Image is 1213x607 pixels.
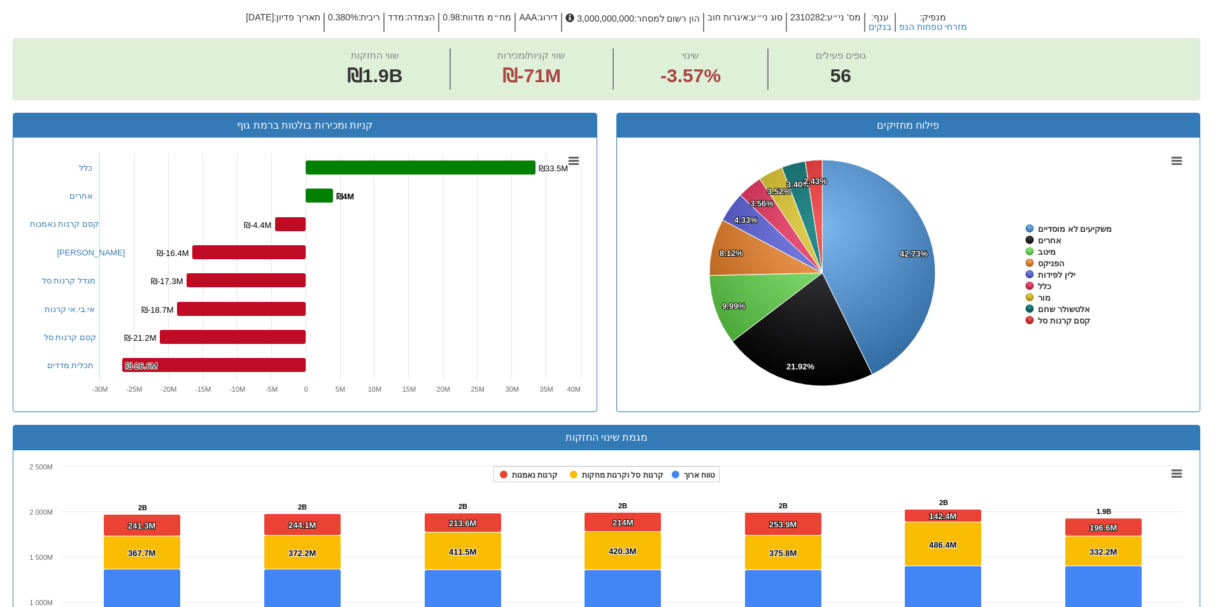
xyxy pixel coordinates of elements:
h5: מס' ני״ע : 2310282 [786,13,864,32]
tspan: אלטשולר שחם [1038,304,1090,314]
tspan: ₪-4.4M [244,220,271,230]
tspan: 367.7M [128,548,155,558]
tspan: 3.56% [750,199,774,208]
tspan: ₪33.5M [539,164,568,173]
tspan: 2B [779,502,788,510]
text: 35M [539,385,553,393]
h5: ריבית : 0.380% [323,13,383,32]
a: אי.בי.אי קרנות [45,304,96,314]
a: קסם קרנות נאמנות [30,219,99,229]
a: [PERSON_NAME] [57,248,125,257]
tspan: הפניקס [1038,259,1065,268]
button: בנקים [869,22,891,32]
tspan: קסם קרנות סל [1038,316,1090,325]
tspan: 42.73% [900,249,928,259]
text: 10M [367,385,381,393]
tspan: אחרים [1038,236,1061,245]
tspan: 8.12% [720,248,743,258]
h5: מנפיק : [895,13,970,32]
tspan: ₪-26.6M [125,361,157,371]
tspan: 253.9M [769,520,797,529]
tspan: 1.9B [1096,508,1111,515]
tspan: 2B [458,503,467,510]
h3: קניות ומכירות בולטות ברמת גוף [23,120,587,131]
button: מזרחי טפחות הנפ [899,22,967,32]
tspan: 486.4M [929,540,956,550]
span: גופים פעילים [816,50,866,61]
tspan: מיטב [1038,247,1056,257]
tspan: טווח ארוך [684,471,715,480]
tspan: ₪-17.3M [151,276,183,286]
tspan: 3.40% [786,180,810,189]
tspan: 2B [618,502,627,510]
tspan: ₪-21.2M [124,333,156,343]
tspan: 420.3M [609,546,636,556]
tspan: משקיעים לא מוסדיים [1038,224,1112,234]
h5: דירוג : AAA [514,13,561,32]
tspan: 196.6M [1089,523,1117,532]
h5: הון רשום למסחר : 3,000,000,000 [561,13,703,32]
a: מגדל קרנות סל [42,276,96,285]
a: כלל [79,163,92,173]
text: -10M [229,385,245,393]
text: -15M [195,385,211,393]
text: 20M [436,385,450,393]
text: 40M [567,385,580,393]
text: 25M [471,385,484,393]
text: -20M [160,385,176,393]
tspan: 142.4M [929,511,956,521]
tspan: 21.92% [786,362,815,371]
tspan: 2B [138,504,147,511]
h5: תאריך פדיון : [DATE] [243,13,323,32]
h5: הצמדה : מדד [383,13,438,32]
h5: מח״מ מדווח : 0.98 [438,13,514,32]
text: -5M [266,385,278,393]
tspan: 2 500M [29,463,53,471]
h3: פילוח מחזיקים [627,120,1191,131]
text: 0 [304,385,308,393]
tspan: כלל [1038,282,1051,291]
tspan: 9.99% [722,301,746,311]
tspan: 1 500M [29,553,53,561]
span: שינוי [682,50,699,61]
text: 15M [402,385,415,393]
a: אחרים [69,191,93,201]
tspan: 332.2M [1089,547,1117,557]
tspan: 372.2M [288,548,316,558]
span: -3.57% [660,62,721,90]
h5: ענף : [864,13,895,32]
text: -25M [126,385,142,393]
text: 5M [335,385,344,393]
tspan: 375.8M [769,548,797,558]
a: קסם קרנות סל [44,332,96,342]
tspan: 411.5M [449,547,476,557]
tspan: ₪-16.4M [157,248,188,258]
tspan: 244.1M [288,520,316,530]
span: שווי החזקות [351,50,399,61]
tspan: 2B [939,499,948,506]
text: 30M [505,385,518,393]
tspan: מור [1038,293,1051,303]
a: תכלית מדדים [47,361,94,370]
tspan: 214M [613,518,634,527]
tspan: קרנות סל וקרנות מחקות [582,471,663,480]
tspan: קרנות נאמנות [512,471,558,480]
tspan: ₪4M [336,192,354,201]
text: -30M [92,385,108,393]
tspan: 241.3M [128,521,155,531]
tspan: 2B [298,503,307,511]
tspan: 2.43% [804,176,827,186]
tspan: 2 000M [29,508,53,516]
span: ₪-71M [502,65,561,86]
tspan: 3.52% [767,187,791,196]
span: ₪1.9B [347,65,402,86]
span: 56 [816,62,866,90]
tspan: ילין לפידות [1038,270,1075,280]
tspan: 1 000M [29,599,53,606]
span: שווי קניות/מכירות [497,50,565,61]
h3: מגמת שינוי החזקות [23,432,1190,443]
tspan: 213.6M [449,518,476,528]
tspan: ₪-18.7M [141,305,173,315]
